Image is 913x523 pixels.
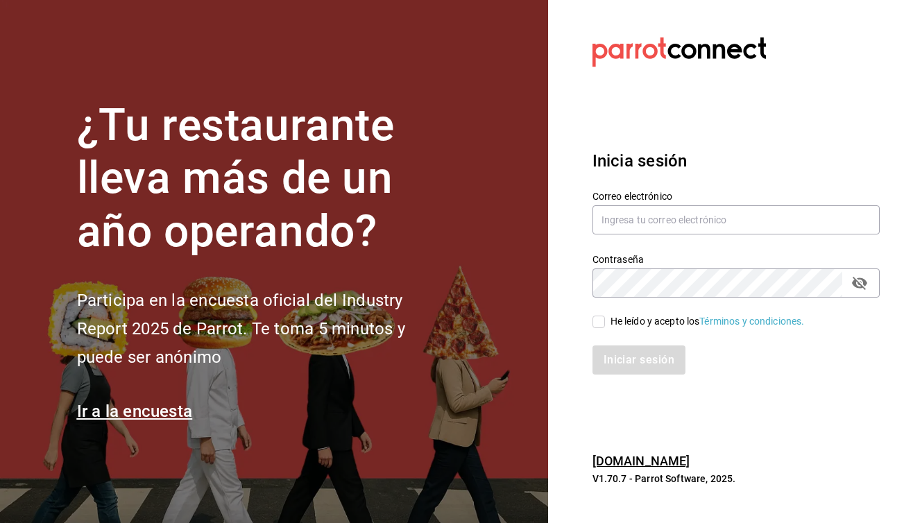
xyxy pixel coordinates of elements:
h1: ¿Tu restaurante lleva más de un año operando? [77,99,452,259]
h2: Participa en la encuesta oficial del Industry Report 2025 de Parrot. Te toma 5 minutos y puede se... [77,286,452,371]
label: Correo electrónico [592,191,880,200]
a: Ir a la encuesta [77,402,193,421]
button: passwordField [848,271,871,295]
a: [DOMAIN_NAME] [592,454,690,468]
h3: Inicia sesión [592,148,880,173]
label: Contraseña [592,254,880,264]
a: Términos y condiciones. [699,316,804,327]
p: V1.70.7 - Parrot Software, 2025. [592,472,880,486]
div: He leído y acepto los [611,314,805,329]
input: Ingresa tu correo electrónico [592,205,880,234]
